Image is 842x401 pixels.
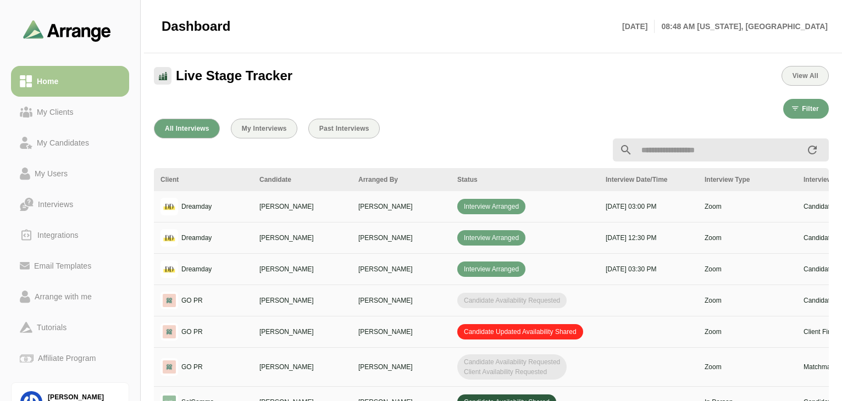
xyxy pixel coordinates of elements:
[181,233,212,243] p: Dreamday
[160,358,178,376] img: logo
[11,66,129,97] a: Home
[160,175,246,185] div: Client
[32,136,93,149] div: My Candidates
[358,362,444,372] p: [PERSON_NAME]
[457,324,583,339] span: Candidate Updated Availability Shared
[34,198,77,211] div: Interviews
[457,199,525,214] span: Interview Arranged
[782,66,829,86] button: View All
[181,264,212,274] p: Dreamday
[241,125,287,132] span: My Interviews
[30,259,96,272] div: Email Templates
[259,362,345,372] p: [PERSON_NAME]
[11,158,129,189] a: My Users
[11,250,129,281] a: Email Templates
[705,264,790,274] p: Zoom
[705,296,790,305] p: Zoom
[801,105,819,113] span: Filter
[308,119,380,138] button: Past Interviews
[160,198,178,215] img: logo
[705,233,790,243] p: Zoom
[358,264,444,274] p: [PERSON_NAME]
[606,175,691,185] div: Interview Date/Time
[655,20,828,33] p: 08:48 AM [US_STATE], [GEOGRAPHIC_DATA]
[162,18,230,35] span: Dashboard
[11,220,129,250] a: Integrations
[164,125,209,132] span: All Interviews
[154,119,220,138] button: All Interviews
[259,202,345,211] p: [PERSON_NAME]
[259,175,345,185] div: Candidate
[32,105,78,119] div: My Clients
[181,296,203,305] p: GO PR
[606,233,691,243] p: [DATE] 12:30 PM
[160,292,178,309] img: logo
[30,290,96,303] div: Arrange with me
[32,75,63,88] div: Home
[792,72,818,80] span: View All
[30,167,72,180] div: My Users
[606,264,691,274] p: [DATE] 03:30 PM
[705,175,790,185] div: Interview Type
[319,125,369,132] span: Past Interviews
[705,327,790,337] p: Zoom
[457,261,525,277] span: Interview Arranged
[606,202,691,211] p: [DATE] 03:00 PM
[806,143,819,157] i: appended action
[33,229,83,242] div: Integrations
[358,327,444,337] p: [PERSON_NAME]
[23,20,111,41] img: arrangeai-name-small-logo.4d2b8aee.svg
[34,352,100,365] div: Affiliate Program
[32,321,71,334] div: Tutorials
[783,99,829,119] button: Filter
[457,230,525,246] span: Interview Arranged
[231,119,297,138] button: My Interviews
[705,362,790,372] p: Zoom
[259,264,345,274] p: [PERSON_NAME]
[181,362,203,372] p: GO PR
[457,175,592,185] div: Status
[259,233,345,243] p: [PERSON_NAME]
[358,296,444,305] p: [PERSON_NAME]
[705,202,790,211] p: Zoom
[160,229,178,247] img: logo
[259,296,345,305] p: [PERSON_NAME]
[11,281,129,312] a: Arrange with me
[358,175,444,185] div: Arranged By
[358,202,444,211] p: [PERSON_NAME]
[181,327,203,337] p: GO PR
[457,293,567,308] span: Candidate Availability Requested
[176,68,292,84] span: Live Stage Tracker
[160,260,178,278] img: logo
[11,97,129,127] a: My Clients
[11,343,129,374] a: Affiliate Program
[181,202,212,211] p: Dreamday
[11,189,129,220] a: Interviews
[259,327,345,337] p: [PERSON_NAME]
[11,312,129,343] a: Tutorials
[160,323,178,341] img: logo
[358,233,444,243] p: [PERSON_NAME]
[11,127,129,158] a: My Candidates
[622,20,655,33] p: [DATE]
[457,354,567,380] span: Candidate Availability Requested Client Availability Requested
